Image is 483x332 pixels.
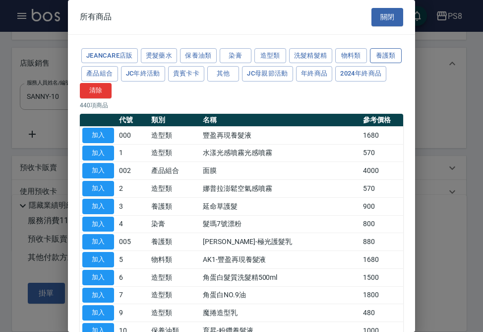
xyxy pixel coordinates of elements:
[361,268,403,286] td: 1500
[149,162,200,180] td: 產品組合
[81,66,118,82] button: 產品組合
[117,286,149,304] td: 7
[200,304,361,322] td: 魔捲造型乳
[361,251,403,269] td: 1680
[117,251,149,269] td: 5
[149,144,200,162] td: 造型類
[117,197,149,215] td: 3
[82,270,114,285] button: 加入
[82,128,114,143] button: 加入
[200,251,361,269] td: AK1-豐盈再現養髮液
[361,114,403,127] th: 參考價格
[200,268,361,286] td: 角蛋白髮質洗髮精500ml
[149,268,200,286] td: 造型類
[149,126,200,144] td: 造型類
[335,48,367,64] button: 物料類
[121,66,165,82] button: JC年終活動
[207,66,239,82] button: 其他
[117,304,149,322] td: 9
[289,48,332,64] button: 洗髮精髮精
[361,286,403,304] td: 1800
[117,268,149,286] td: 6
[200,144,361,162] td: 水漾光感噴霧光感噴霧
[149,197,200,215] td: 養護類
[254,48,286,64] button: 造型類
[117,144,149,162] td: 1
[361,197,403,215] td: 900
[361,233,403,251] td: 880
[200,180,361,198] td: 娜普拉澎鬆空氣感噴霧
[81,48,138,64] button: JeanCare店販
[117,180,149,198] td: 2
[200,197,361,215] td: 延命草護髮
[361,304,403,322] td: 480
[117,233,149,251] td: 005
[82,305,114,321] button: 加入
[200,233,361,251] td: [PERSON_NAME]-極光護髮乳
[200,114,361,127] th: 名稱
[149,233,200,251] td: 養護類
[82,181,114,196] button: 加入
[200,286,361,304] td: 角蛋白NO.9油
[117,114,149,127] th: 代號
[149,304,200,322] td: 造型類
[82,163,114,178] button: 加入
[361,126,403,144] td: 1680
[200,126,361,144] td: 豐盈再現養髮液
[180,48,217,64] button: 保養油類
[82,217,114,232] button: 加入
[370,48,402,64] button: 養護類
[149,180,200,198] td: 造型類
[149,114,200,127] th: 類別
[117,215,149,233] td: 4
[82,252,114,267] button: 加入
[335,66,386,82] button: 2024年終商品
[141,48,178,64] button: 燙髮藥水
[168,66,205,82] button: 貴賓卡卡
[80,83,112,98] button: 清除
[200,215,361,233] td: 髮瑪7號漂粉
[200,162,361,180] td: 面膜
[82,288,114,303] button: 加入
[80,12,112,22] span: 所有商品
[80,101,403,110] p: 440 項商品
[296,66,333,82] button: 年終商品
[149,286,200,304] td: 造型類
[149,251,200,269] td: 物料類
[361,162,403,180] td: 4000
[149,215,200,233] td: 染膏
[82,234,114,249] button: 加入
[117,162,149,180] td: 002
[82,146,114,161] button: 加入
[220,48,251,64] button: 染膏
[371,8,403,26] button: 關閉
[361,215,403,233] td: 800
[117,126,149,144] td: 000
[82,199,114,214] button: 加入
[361,144,403,162] td: 570
[361,180,403,198] td: 570
[242,66,293,82] button: JC母親節活動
